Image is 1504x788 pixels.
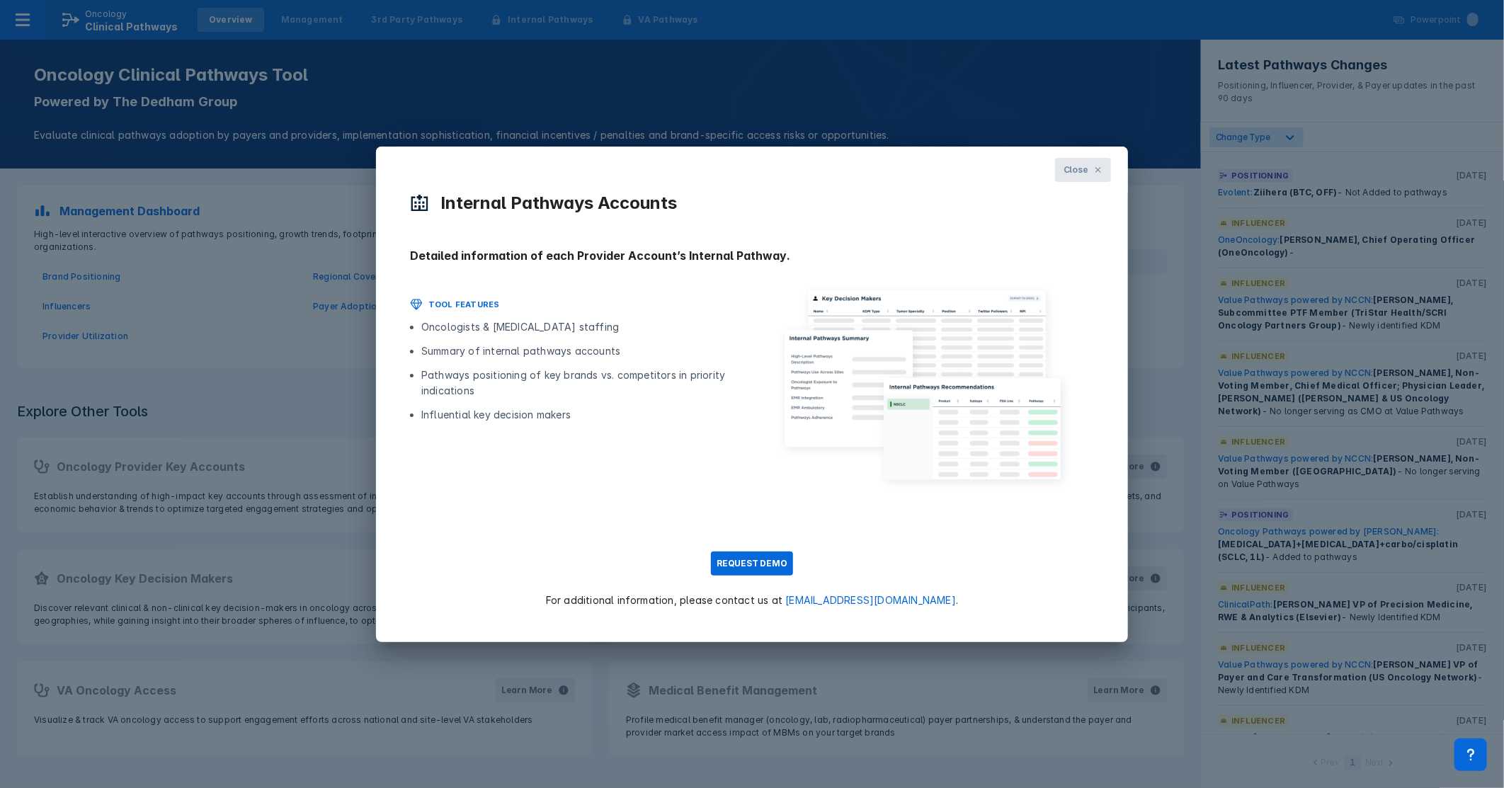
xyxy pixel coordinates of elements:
li: Pathways positioning of key brands vs. competitors in priority indications [421,367,735,399]
li: Oncologists & [MEDICAL_DATA] staffing [421,319,735,335]
li: Summary of internal pathways accounts [421,343,735,359]
h2: TOOL FEATURES [428,298,500,311]
img: image_internal_pathways_2x.png [752,281,1094,493]
h2: Detailed information of each Provider Account’s Internal Pathway. [410,247,1094,264]
a: REQUEST DEMO [694,535,810,593]
li: Influential key decision makers [421,407,735,423]
span: Close [1064,164,1088,176]
p: For additional information, please contact us at . [546,593,959,608]
a: [EMAIL_ADDRESS][DOMAIN_NAME] [786,594,957,606]
button: Close [1055,158,1111,182]
button: REQUEST DEMO [711,552,793,576]
h2: Internal Pathways Accounts [440,193,677,213]
div: Contact Support [1454,738,1487,771]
